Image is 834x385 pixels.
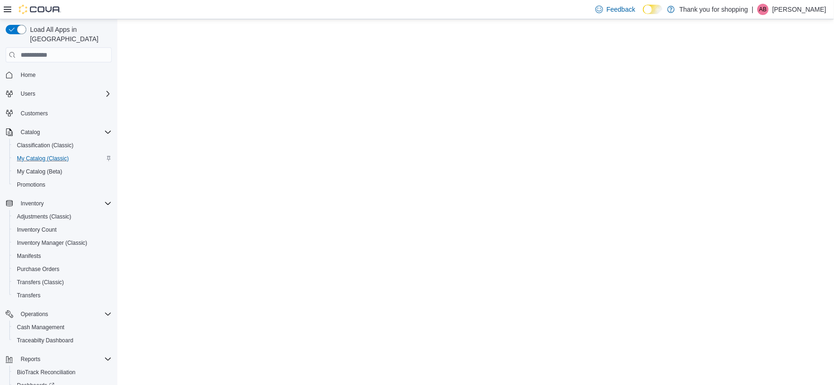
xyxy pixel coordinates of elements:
[13,322,68,333] a: Cash Management
[17,198,112,209] span: Inventory
[17,88,39,99] button: Users
[13,237,91,249] a: Inventory Manager (Classic)
[2,353,115,366] button: Reports
[757,4,769,15] div: Ariana Brown
[21,200,44,207] span: Inventory
[17,198,47,209] button: Inventory
[21,310,48,318] span: Operations
[759,4,767,15] span: AB
[17,213,71,220] span: Adjustments (Classic)
[2,106,115,120] button: Customers
[17,226,57,234] span: Inventory Count
[17,354,44,365] button: Reports
[13,290,112,301] span: Transfers
[17,127,44,138] button: Catalog
[2,126,115,139] button: Catalog
[17,369,76,376] span: BioTrack Reconciliation
[9,236,115,249] button: Inventory Manager (Classic)
[13,140,77,151] a: Classification (Classic)
[13,277,68,288] a: Transfers (Classic)
[17,168,62,175] span: My Catalog (Beta)
[17,252,41,260] span: Manifests
[13,367,79,378] a: BioTrack Reconciliation
[21,128,40,136] span: Catalog
[13,166,112,177] span: My Catalog (Beta)
[17,265,60,273] span: Purchase Orders
[9,334,115,347] button: Traceabilty Dashboard
[17,127,112,138] span: Catalog
[17,279,64,286] span: Transfers (Classic)
[17,239,87,247] span: Inventory Manager (Classic)
[17,354,112,365] span: Reports
[9,210,115,223] button: Adjustments (Classic)
[13,264,112,275] span: Purchase Orders
[9,178,115,191] button: Promotions
[21,90,35,98] span: Users
[21,355,40,363] span: Reports
[2,87,115,100] button: Users
[9,321,115,334] button: Cash Management
[2,197,115,210] button: Inventory
[13,166,66,177] a: My Catalog (Beta)
[17,155,69,162] span: My Catalog (Classic)
[13,224,112,235] span: Inventory Count
[13,153,73,164] a: My Catalog (Classic)
[680,4,748,15] p: Thank you for shopping
[13,179,49,190] a: Promotions
[13,250,45,262] a: Manifests
[17,88,112,99] span: Users
[13,224,61,235] a: Inventory Count
[13,277,112,288] span: Transfers (Classic)
[773,4,826,15] p: [PERSON_NAME]
[17,181,46,189] span: Promotions
[2,68,115,82] button: Home
[17,309,52,320] button: Operations
[21,71,36,79] span: Home
[752,4,754,15] p: |
[9,366,115,379] button: BioTrack Reconciliation
[9,263,115,276] button: Purchase Orders
[17,108,52,119] a: Customers
[17,142,74,149] span: Classification (Classic)
[13,367,112,378] span: BioTrack Reconciliation
[19,5,61,14] img: Cova
[17,337,73,344] span: Traceabilty Dashboard
[13,179,112,190] span: Promotions
[17,107,112,119] span: Customers
[13,322,112,333] span: Cash Management
[9,223,115,236] button: Inventory Count
[9,249,115,263] button: Manifests
[13,250,112,262] span: Manifests
[607,5,635,14] span: Feedback
[13,237,112,249] span: Inventory Manager (Classic)
[643,14,643,15] span: Dark Mode
[13,264,63,275] a: Purchase Orders
[13,335,77,346] a: Traceabilty Dashboard
[2,308,115,321] button: Operations
[17,324,64,331] span: Cash Management
[13,153,112,164] span: My Catalog (Classic)
[13,335,112,346] span: Traceabilty Dashboard
[21,110,48,117] span: Customers
[9,289,115,302] button: Transfers
[9,139,115,152] button: Classification (Classic)
[9,276,115,289] button: Transfers (Classic)
[643,5,663,15] input: Dark Mode
[17,69,39,81] a: Home
[17,292,40,299] span: Transfers
[13,290,44,301] a: Transfers
[13,211,112,222] span: Adjustments (Classic)
[17,309,112,320] span: Operations
[13,140,112,151] span: Classification (Classic)
[9,165,115,178] button: My Catalog (Beta)
[17,69,112,81] span: Home
[9,152,115,165] button: My Catalog (Classic)
[13,211,75,222] a: Adjustments (Classic)
[26,25,112,44] span: Load All Apps in [GEOGRAPHIC_DATA]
